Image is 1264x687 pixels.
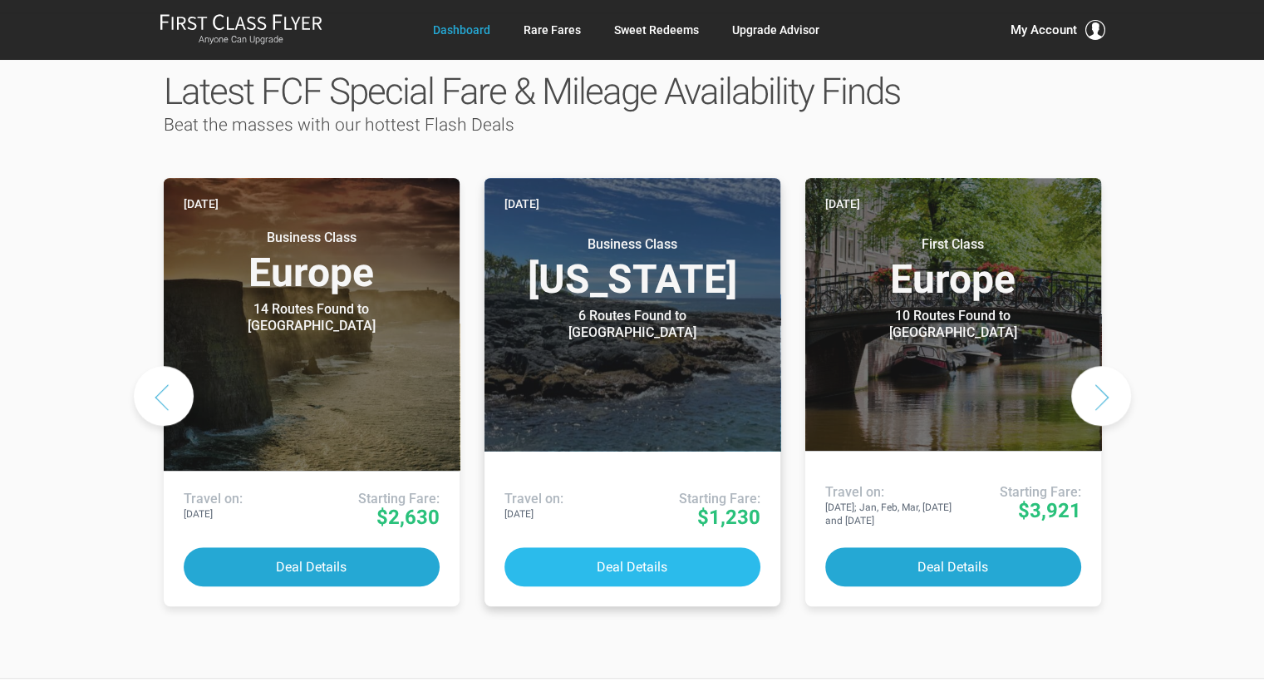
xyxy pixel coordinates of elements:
[529,236,736,253] small: Business Class
[208,301,416,334] div: 14 Routes Found to [GEOGRAPHIC_DATA]
[433,15,490,45] a: Dashboard
[825,547,1081,586] button: Deal Details
[614,15,699,45] a: Sweet Redeems
[504,547,760,586] button: Deal Details
[805,178,1101,606] a: [DATE] First ClassEurope 10 Routes Found to [GEOGRAPHIC_DATA] Airlines offering special fares: Tr...
[849,236,1057,253] small: First Class
[164,178,460,606] a: [DATE] Business ClassEurope 14 Routes Found to [GEOGRAPHIC_DATA] Airlines offering special fares:...
[1071,366,1131,426] button: Next slide
[1011,20,1077,40] span: My Account
[160,13,322,31] img: First Class Flyer
[504,195,539,213] time: [DATE]
[164,115,514,135] span: Beat the masses with our hottest Flash Deals
[184,230,440,293] h3: Europe
[504,236,760,299] h3: [US_STATE]
[732,15,819,45] a: Upgrade Advisor
[1011,20,1105,40] button: My Account
[825,236,1081,299] h3: Europe
[849,308,1057,341] div: 10 Routes Found to [GEOGRAPHIC_DATA]
[529,308,736,341] div: 6 Routes Found to [GEOGRAPHIC_DATA]
[524,15,581,45] a: Rare Fares
[164,70,900,113] span: Latest FCF Special Fare & Mileage Availability Finds
[208,230,416,246] small: Business Class
[825,195,860,213] time: [DATE]
[184,195,219,213] time: [DATE]
[160,34,322,46] small: Anyone Can Upgrade
[184,547,440,586] button: Deal Details
[160,13,322,47] a: First Class FlyerAnyone Can Upgrade
[134,366,194,426] button: Previous slide
[484,178,780,606] a: [DATE] Business Class[US_STATE] 6 Routes Found to [GEOGRAPHIC_DATA] Airlines offering special far...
